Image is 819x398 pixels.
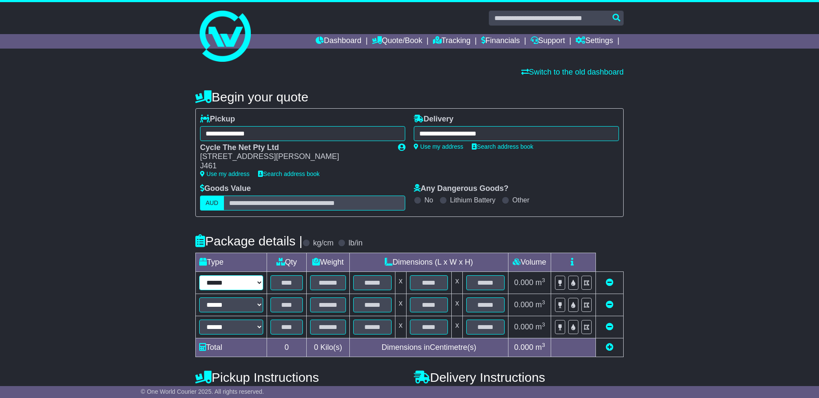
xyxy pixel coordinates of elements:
a: Dashboard [316,34,361,49]
a: Use my address [414,143,463,150]
sup: 3 [542,321,545,328]
label: Lithium Battery [450,196,496,204]
td: x [452,271,463,294]
td: Dimensions in Centimetre(s) [349,338,508,357]
span: m [535,343,545,352]
label: Any Dangerous Goods? [414,184,508,193]
sup: 3 [542,342,545,348]
td: x [395,271,406,294]
span: 0.000 [514,300,533,309]
span: 0.000 [514,323,533,331]
h4: Pickup Instructions [195,370,405,384]
h4: Package details | [195,234,302,248]
span: © One World Courier 2025. All rights reserved. [141,388,264,395]
label: kg/cm [313,239,334,248]
sup: 3 [542,277,545,283]
td: 0 [267,338,307,357]
span: 0.000 [514,343,533,352]
td: x [452,316,463,338]
a: Tracking [433,34,470,49]
label: Goods Value [200,184,251,193]
a: Switch to the old dashboard [521,68,624,76]
td: Weight [307,253,350,271]
td: x [395,294,406,316]
h4: Delivery Instructions [414,370,624,384]
label: lb/in [349,239,363,248]
a: Remove this item [606,278,613,287]
label: AUD [200,196,224,211]
a: Search address book [258,170,319,177]
div: [STREET_ADDRESS][PERSON_NAME] [200,152,389,162]
span: m [535,278,545,287]
a: Use my address [200,170,250,177]
span: 0.000 [514,278,533,287]
td: Volume [508,253,551,271]
span: 0 [314,343,318,352]
div: Cycle The Net Pty Ltd [200,143,389,153]
a: Settings [575,34,613,49]
a: Search address book [472,143,533,150]
div: J461 [200,162,389,171]
a: Remove this item [606,323,613,331]
td: x [395,316,406,338]
a: Remove this item [606,300,613,309]
td: Dimensions (L x W x H) [349,253,508,271]
a: Add new item [606,343,613,352]
a: Financials [481,34,520,49]
td: Total [196,338,267,357]
label: Pickup [200,115,235,124]
td: x [452,294,463,316]
a: Support [531,34,565,49]
span: m [535,323,545,331]
label: Other [512,196,529,204]
h4: Begin your quote [195,90,624,104]
label: Delivery [414,115,453,124]
td: Qty [267,253,307,271]
a: Quote/Book [372,34,422,49]
label: No [424,196,433,204]
span: m [535,300,545,309]
sup: 3 [542,299,545,306]
td: Kilo(s) [307,338,350,357]
td: Type [196,253,267,271]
